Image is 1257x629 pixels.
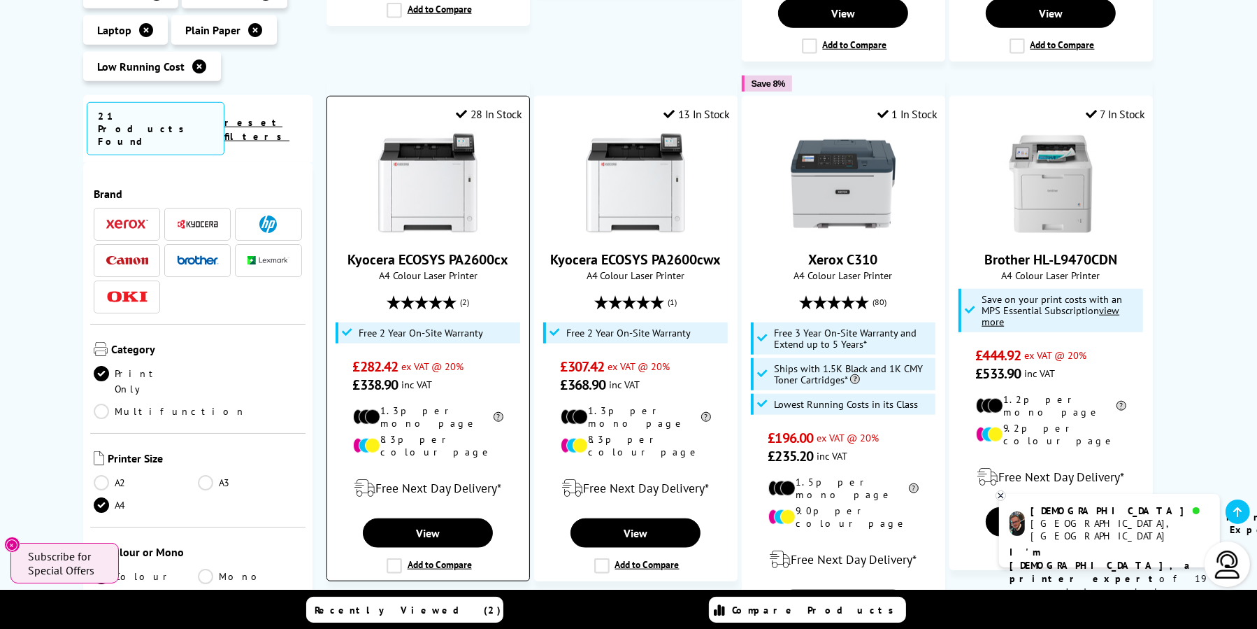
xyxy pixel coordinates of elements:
li: 9.2p per colour page [976,422,1126,447]
a: Brother [177,252,219,269]
a: Lexmark [247,252,289,269]
a: Canon [106,252,148,269]
div: 1 In Stock [877,107,938,121]
li: 8.3p per colour page [353,433,503,458]
div: modal_delivery [334,469,522,508]
span: Subscribe for Special Offers [28,549,105,577]
a: View [570,518,701,548]
a: OKI [106,288,148,306]
div: [GEOGRAPHIC_DATA], [GEOGRAPHIC_DATA] [1030,517,1209,542]
span: £444.92 [976,346,1021,365]
a: A3 [198,475,302,490]
label: Add to Compare [1010,38,1095,54]
label: Add to Compare [802,38,887,54]
img: chris-livechat.png [1010,511,1025,536]
a: Recently Viewed (2) [306,597,503,623]
span: Compare Products [732,604,901,616]
span: Colour or Mono [108,545,302,562]
span: Category [111,342,302,359]
a: HP [247,215,289,233]
p: of 19 years! I can help you choose the right product [1010,546,1209,626]
span: Brand [94,187,302,201]
a: Kyocera ECOSYS PA2600cx [375,225,480,239]
span: £368.90 [561,376,606,394]
a: Brother HL-L9470CDN [998,225,1103,239]
span: ex VAT @ 20% [401,360,464,373]
li: 1.2p per mono page [976,393,1126,418]
button: Save 8% [742,76,792,92]
div: modal_delivery [749,540,938,579]
a: A4 [94,497,198,513]
span: £282.42 [353,358,398,376]
a: Kyocera ECOSYS PA2600cwx [583,225,688,239]
span: ex VAT @ 20% [608,360,670,373]
img: Kyocera [177,219,219,229]
span: £235.20 [768,447,814,465]
button: Close [4,537,20,553]
span: £533.90 [976,365,1021,383]
div: modal_delivery [542,469,730,508]
img: Category [94,342,108,356]
span: Ships with 1.5K Black and 1K CMY Toner Cartridges* [774,363,932,386]
span: Lowest Running Costs in its Class [774,399,918,410]
span: Low Running Cost [97,59,185,73]
span: ex VAT @ 20% [817,431,879,444]
a: Compare Products [709,597,906,623]
span: Save on your print costs with an MPS Essential Subscription [982,292,1122,328]
div: [DEMOGRAPHIC_DATA] [1030,504,1209,517]
span: inc VAT [817,449,847,462]
a: View [986,507,1116,537]
div: 7 In Stock [1086,107,1145,121]
div: 13 In Stock [663,107,729,121]
li: 1.3p per mono page [353,404,503,430]
span: ex VAT @ 20% [1024,348,1086,362]
img: Printer Size [94,451,104,465]
span: Free 3 Year On-Site Warranty and Extend up to 5 Years* [774,327,932,350]
span: inc VAT [1024,367,1055,380]
li: 1.3p per mono page [561,404,711,430]
img: Lexmark [247,256,289,264]
li: 9.0p per colour page [768,504,919,530]
span: A4 Colour Laser Printer [542,269,730,282]
span: £338.90 [353,376,398,394]
span: 21 Products Found [87,102,224,155]
span: £196.00 [768,429,814,447]
img: HP [259,215,277,233]
span: (1) [668,289,677,316]
img: Brother [177,255,219,265]
li: 8.3p per colour page [561,433,711,458]
span: A4 Colour Laser Printer [334,269,522,282]
span: Free 2 Year On-Site Warranty [359,327,483,339]
span: Laptop [97,23,131,37]
a: Kyocera ECOSYS PA2600cwx [550,250,721,269]
div: modal_delivery [957,458,1145,497]
a: Print Only [94,366,198,397]
img: Kyocera ECOSYS PA2600cx [375,132,480,236]
img: Brother HL-L9470CDN [998,132,1103,236]
a: Xerox [106,215,148,233]
b: I'm [DEMOGRAPHIC_DATA], a printer expert [1010,546,1194,585]
a: Multifunction [94,404,246,419]
a: Mono [198,569,302,584]
img: Kyocera ECOSYS PA2600cwx [583,132,688,236]
a: Kyocera ECOSYS PA2600cx [347,250,508,269]
u: view more [982,304,1119,328]
img: user-headset-light.svg [1214,551,1242,579]
img: Canon [106,256,148,265]
span: (2) [460,289,469,316]
a: View [363,518,493,548]
a: reset filters [224,116,289,143]
span: inc VAT [401,378,432,391]
span: £307.42 [561,358,605,376]
span: A4 Colour Laser Printer [957,269,1145,282]
span: Plain Paper [185,23,240,37]
label: Add to Compare [387,558,472,574]
label: Add to Compare [594,558,680,574]
a: A2 [94,475,198,490]
span: inc VAT [609,378,640,391]
a: Colour [94,569,198,584]
span: A4 Colour Laser Printer [749,269,938,282]
span: Free 2 Year On-Site Warranty [566,327,691,339]
li: 1.5p per mono page [768,476,919,501]
span: Printer Size [108,451,302,468]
